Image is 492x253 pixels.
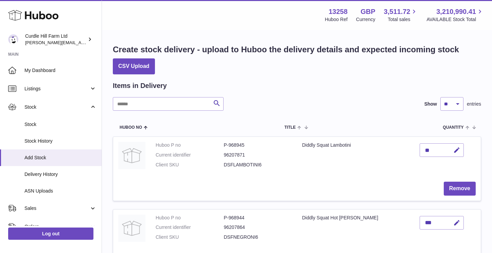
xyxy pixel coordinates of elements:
[8,228,93,240] a: Log out
[24,138,96,144] span: Stock History
[24,155,96,161] span: Add Stock
[224,215,292,221] dd: P-968944
[356,16,375,23] div: Currency
[156,215,224,221] dt: Huboo P no
[424,101,437,107] label: Show
[113,44,459,55] h1: Create stock delivery - upload to Huboo the delivery details and expected incoming stock
[118,215,145,242] img: Diddly Squat Hot Rod Negroni
[388,16,418,23] span: Total sales
[325,16,348,23] div: Huboo Ref
[361,7,375,16] strong: GBP
[24,188,96,194] span: ASN Uploads
[24,205,89,212] span: Sales
[24,104,89,110] span: Stock
[467,101,481,107] span: entries
[120,125,142,130] span: Huboo no
[224,152,292,158] dd: 96207871
[426,7,484,23] a: 3,210,990.41 AVAILABLE Stock Total
[24,121,96,128] span: Stock
[426,16,484,23] span: AVAILABLE Stock Total
[156,142,224,148] dt: Huboo P no
[384,7,410,16] span: 3,511.72
[224,142,292,148] dd: P-968945
[24,86,89,92] span: Listings
[118,142,145,169] img: Diddly Squat Lambotini
[156,224,224,231] dt: Current identifier
[297,137,415,177] td: Diddly Squat Lambotini
[113,81,167,90] h2: Items in Delivery
[284,125,296,130] span: Title
[436,7,476,16] span: 3,210,990.41
[384,7,418,23] a: 3,511.72 Total sales
[156,162,224,168] dt: Client SKU
[25,40,136,45] span: [PERSON_NAME][EMAIL_ADDRESS][DOMAIN_NAME]
[156,152,224,158] dt: Current identifier
[156,234,224,240] dt: Client SKU
[224,162,292,168] dd: DSFLAMBOTINI6
[224,234,292,240] dd: DSFNEGRONI6
[297,210,415,249] td: Diddly Squat Hot [PERSON_NAME]
[113,58,155,74] button: CSV Upload
[24,67,96,74] span: My Dashboard
[24,223,89,230] span: Orders
[8,34,18,44] img: james@diddlysquatfarmshop.com
[25,33,86,46] div: Curdle Hill Farm Ltd
[329,7,348,16] strong: 13258
[24,171,96,178] span: Delivery History
[443,125,463,130] span: Quantity
[444,182,476,196] button: Remove
[224,224,292,231] dd: 96207864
